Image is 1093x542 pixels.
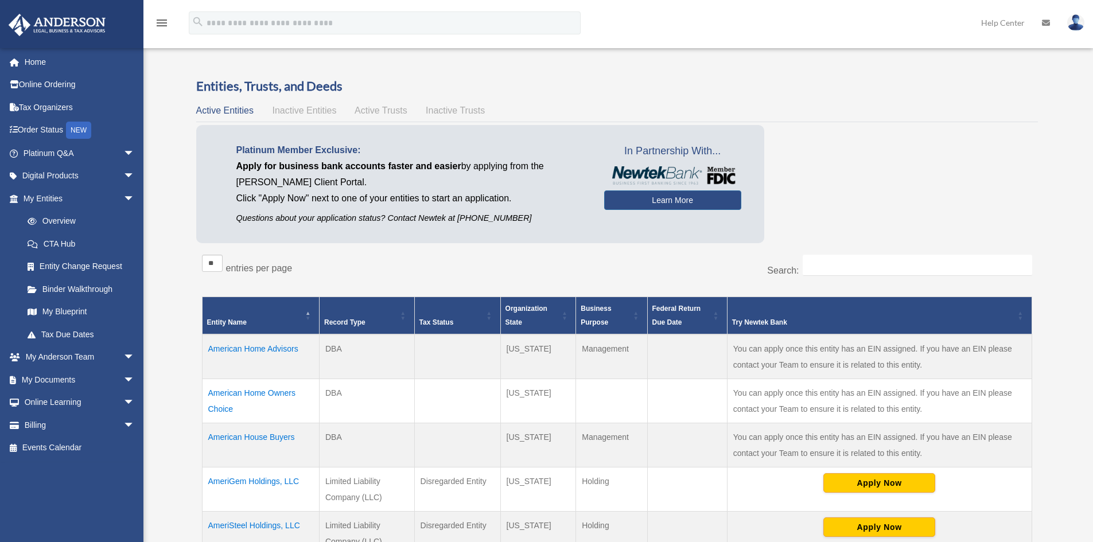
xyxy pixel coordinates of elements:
span: Inactive Trusts [426,106,485,115]
label: Search: [767,266,799,275]
a: Binder Walkthrough [16,278,146,301]
td: Management [576,423,647,467]
span: Active Trusts [355,106,407,115]
th: Business Purpose: Activate to sort [576,297,647,335]
td: Disregarded Entity [414,467,500,512]
td: Limited Liability Company (LLC) [319,467,414,512]
a: Online Learningarrow_drop_down [8,391,152,414]
a: Platinum Q&Aarrow_drop_down [8,142,152,165]
th: Organization State: Activate to sort [500,297,576,335]
a: My Entitiesarrow_drop_down [8,187,146,210]
th: Tax Status: Activate to sort [414,297,500,335]
td: DBA [319,379,414,423]
a: menu [155,20,169,30]
span: Federal Return Due Date [652,305,701,326]
span: Active Entities [196,106,254,115]
span: Record Type [324,318,365,326]
label: entries per page [226,263,293,273]
td: [US_STATE] [500,334,576,379]
a: Entity Change Request [16,255,146,278]
h3: Entities, Trusts, and Deeds [196,77,1038,95]
td: You can apply once this entity has an EIN assigned. If you have an EIN please contact your Team t... [727,379,1032,423]
span: Organization State [505,305,547,326]
img: User Pic [1067,14,1084,31]
span: Business Purpose [581,305,611,326]
a: Order StatusNEW [8,119,152,142]
td: American Home Owners Choice [202,379,319,423]
span: arrow_drop_down [123,187,146,210]
a: Online Ordering [8,73,152,96]
a: Digital Productsarrow_drop_down [8,165,152,188]
td: [US_STATE] [500,423,576,467]
td: [US_STATE] [500,467,576,512]
th: Try Newtek Bank : Activate to sort [727,297,1032,335]
div: Try Newtek Bank [732,315,1014,329]
span: arrow_drop_down [123,346,146,369]
i: search [192,15,204,28]
a: Tax Due Dates [16,323,146,346]
td: Management [576,334,647,379]
p: Questions about your application status? Contact Newtek at [PHONE_NUMBER] [236,211,587,225]
td: [US_STATE] [500,379,576,423]
a: Tax Organizers [8,96,152,119]
a: My Blueprint [16,301,146,323]
a: Home [8,50,152,73]
td: You can apply once this entity has an EIN assigned. If you have an EIN please contact your Team t... [727,423,1032,467]
td: AmeriGem Holdings, LLC [202,467,319,512]
td: DBA [319,423,414,467]
a: Billingarrow_drop_down [8,414,152,436]
a: Events Calendar [8,436,152,459]
i: menu [155,16,169,30]
th: Entity Name: Activate to invert sorting [202,297,319,335]
span: In Partnership With... [604,142,741,161]
td: American Home Advisors [202,334,319,379]
button: Apply Now [823,517,935,537]
span: arrow_drop_down [123,414,146,437]
span: Inactive Entities [272,106,336,115]
td: American House Buyers [202,423,319,467]
a: Overview [16,210,141,233]
span: arrow_drop_down [123,165,146,188]
p: by applying from the [PERSON_NAME] Client Portal. [236,158,587,190]
a: Learn More [604,190,741,210]
a: My Anderson Teamarrow_drop_down [8,346,152,369]
th: Record Type: Activate to sort [319,297,414,335]
div: NEW [66,122,91,139]
span: arrow_drop_down [123,142,146,165]
p: Click "Apply Now" next to one of your entities to start an application. [236,190,587,206]
span: Entity Name [207,318,247,326]
span: Tax Status [419,318,454,326]
span: arrow_drop_down [123,368,146,392]
img: Anderson Advisors Platinum Portal [5,14,109,36]
a: My Documentsarrow_drop_down [8,368,152,391]
img: NewtekBankLogoSM.png [610,166,736,185]
p: Platinum Member Exclusive: [236,142,587,158]
th: Federal Return Due Date: Activate to sort [647,297,727,335]
td: You can apply once this entity has an EIN assigned. If you have an EIN please contact your Team t... [727,334,1032,379]
td: DBA [319,334,414,379]
a: CTA Hub [16,232,146,255]
span: arrow_drop_down [123,391,146,415]
td: Holding [576,467,647,512]
button: Apply Now [823,473,935,493]
span: Apply for business bank accounts faster and easier [236,161,461,171]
